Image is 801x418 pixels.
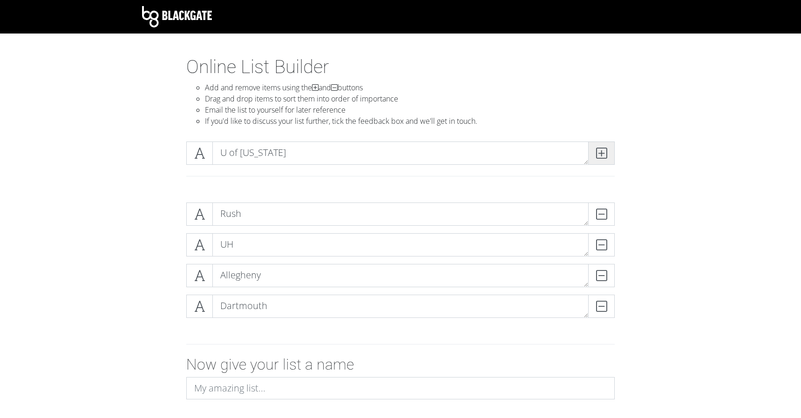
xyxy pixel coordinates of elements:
h2: Now give your list a name [186,356,615,373]
li: Add and remove items using the and buttons [205,82,615,93]
input: My amazing list... [186,377,615,399]
li: If you'd like to discuss your list further, tick the feedback box and we'll get in touch. [205,115,615,127]
li: Drag and drop items to sort them into order of importance [205,93,615,104]
li: Email the list to yourself for later reference [205,104,615,115]
img: Blackgate [142,6,212,27]
h1: Online List Builder [186,56,615,78]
